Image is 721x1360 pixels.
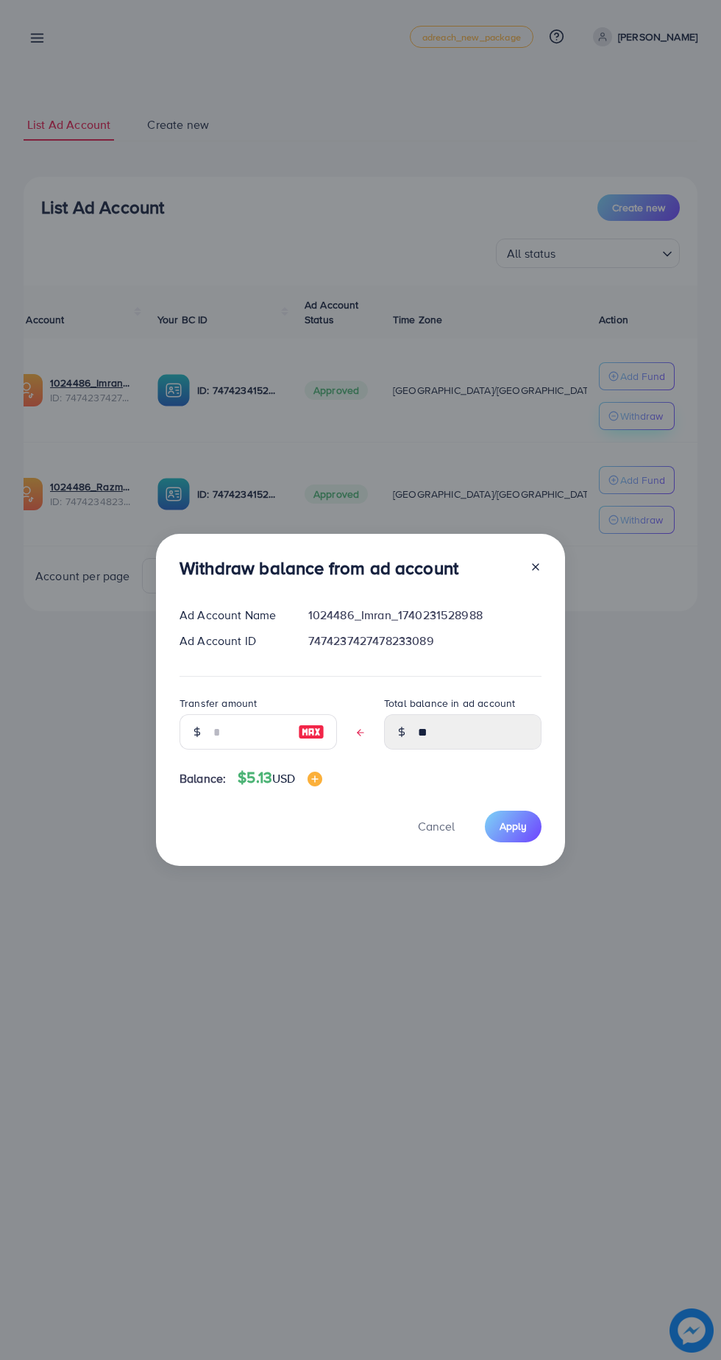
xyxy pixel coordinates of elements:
[238,769,322,787] h4: $5.13
[296,607,553,624] div: 1024486_Imran_1740231528988
[399,811,473,842] button: Cancel
[168,607,296,624] div: Ad Account Name
[180,770,226,787] span: Balance:
[485,811,541,842] button: Apply
[308,772,322,786] img: image
[545,27,704,46] h5: Request add funds success!
[180,696,257,711] label: Transfer amount
[298,723,324,741] img: image
[500,819,527,834] span: Apply
[296,633,553,649] div: 7474237427478233089
[168,633,296,649] div: Ad Account ID
[180,557,458,579] h3: Withdraw balance from ad account
[384,696,515,711] label: Total balance in ad account
[272,770,295,786] span: USD
[418,818,455,834] span: Cancel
